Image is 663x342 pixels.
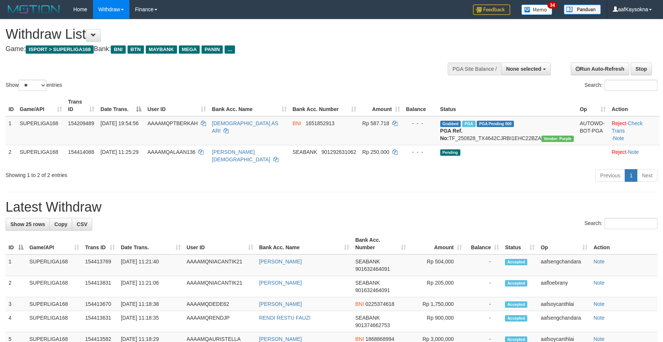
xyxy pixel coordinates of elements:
td: 154413670 [82,297,118,311]
th: Amount: activate to sort column ascending [359,95,403,116]
th: ID: activate to sort column descending [6,233,26,254]
h4: Game: Bank: [6,45,435,53]
span: BNI [355,336,364,342]
td: [DATE] 11:21:40 [118,254,184,276]
th: Balance: activate to sort column ascending [465,233,502,254]
th: Amount: activate to sort column ascending [409,233,465,254]
td: SUPERLIGA168 [26,254,82,276]
td: SUPERLIGA168 [17,116,65,145]
td: 154413831 [82,276,118,297]
td: [DATE] 11:18:38 [118,297,184,311]
td: [DATE] 11:21:06 [118,276,184,297]
td: 3 [6,297,26,311]
span: CSV [77,221,87,227]
th: Game/API: activate to sort column ascending [17,95,65,116]
th: Bank Acc. Number: activate to sort column ascending [352,233,409,254]
a: [PERSON_NAME][DEMOGRAPHIC_DATA] [212,149,270,162]
td: 1 [6,116,17,145]
select: Showentries [19,80,46,91]
td: Rp 900,000 [409,311,465,332]
a: [PERSON_NAME] [259,301,302,307]
td: 154413631 [82,311,118,332]
span: SEABANK [355,315,380,321]
a: [DEMOGRAPHIC_DATA] AS ARI [212,120,278,134]
td: aafsoycanthlai [538,297,590,311]
span: BTN [128,45,144,54]
td: aafloebrany [538,276,590,297]
a: CSV [72,218,92,231]
th: Action [609,95,660,116]
td: SUPERLIGA168 [26,297,82,311]
a: Note [613,135,624,141]
td: aafsengchandara [538,254,590,276]
span: ISPORT > SUPERLIGA168 [26,45,94,54]
a: Previous [595,169,625,182]
span: Accepted [505,280,527,286]
span: Marked by aafchhiseyha [462,121,475,127]
th: Game/API: activate to sort column ascending [26,233,82,254]
div: - - - [406,120,434,127]
td: - [465,276,502,297]
span: [DATE] 11:25:29 [100,149,138,155]
a: Note [593,301,605,307]
span: MAYBANK [146,45,177,54]
h1: Withdraw List [6,27,435,42]
span: PGA Pending [477,121,514,127]
span: 34 [547,2,557,9]
span: Accepted [505,259,527,265]
td: Rp 205,000 [409,276,465,297]
a: Next [637,169,657,182]
td: 4 [6,311,26,332]
a: Reject [612,149,627,155]
span: Vendor URL: https://trx4.1velocity.biz [541,136,574,142]
h1: Latest Withdraw [6,200,657,215]
td: 2 [6,276,26,297]
td: Rp 1,750,000 [409,297,465,311]
td: - [465,311,502,332]
a: Show 25 rows [6,218,50,231]
a: [PERSON_NAME] [259,259,302,265]
td: 2 [6,145,17,166]
span: SEABANK [355,259,380,265]
td: [DATE] 11:18:35 [118,311,184,332]
label: Show entries [6,80,62,91]
a: Note [593,259,605,265]
a: Check Trans [612,120,643,134]
span: MEGA [179,45,200,54]
a: Run Auto-Refresh [571,63,629,75]
span: Copy 901632464091 to clipboard [355,266,390,272]
th: Status [437,95,577,116]
th: Trans ID: activate to sort column ascending [65,95,97,116]
button: None selected [501,63,551,75]
div: - - - [406,148,434,156]
th: Bank Acc. Number: activate to sort column ascending [290,95,360,116]
td: TF_250828_TX4642CJRBI1EHC22BZA [437,116,577,145]
td: 154413769 [82,254,118,276]
a: Note [628,149,639,155]
img: MOTION_logo.png [6,4,62,15]
span: Copy 1868868994 to clipboard [366,336,395,342]
th: Bank Acc. Name: activate to sort column ascending [256,233,353,254]
span: AAAAMQPTBERKAH [147,120,197,126]
td: · · [609,116,660,145]
th: ID [6,95,17,116]
th: Trans ID: activate to sort column ascending [82,233,118,254]
th: Status: activate to sort column ascending [502,233,538,254]
td: 1 [6,254,26,276]
span: BNI [111,45,125,54]
span: None selected [506,66,541,72]
span: 154414088 [68,149,94,155]
span: ... [225,45,235,54]
span: Pending [440,149,460,156]
span: Accepted [505,301,527,308]
a: Note [593,315,605,321]
span: Rp 587.718 [362,120,389,126]
td: AAAAMQDEDE62 [184,297,256,311]
label: Search: [585,218,657,229]
span: Copy 901292631062 to clipboard [321,149,356,155]
span: Rp 250.000 [362,149,389,155]
td: - [465,297,502,311]
span: Accepted [505,315,527,322]
span: BNI [355,301,364,307]
div: Showing 1 to 2 of 2 entries [6,168,271,179]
